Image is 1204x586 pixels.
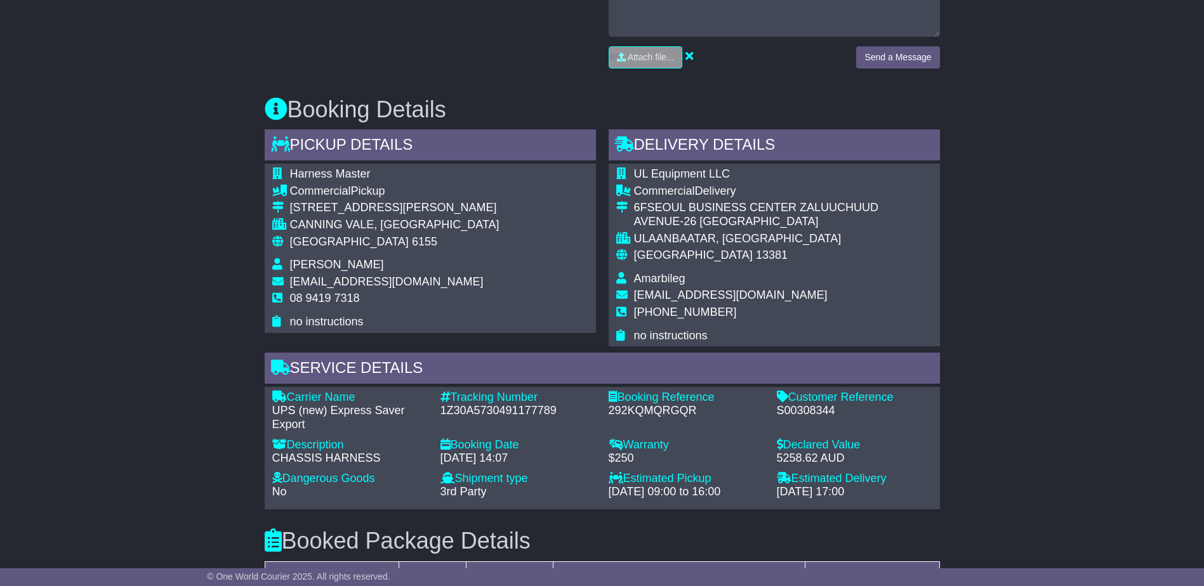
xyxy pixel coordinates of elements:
[290,315,364,328] span: no instructions
[634,289,828,301] span: [EMAIL_ADDRESS][DOMAIN_NAME]
[290,167,371,180] span: Harness Master
[440,452,596,466] div: [DATE] 14:07
[272,452,428,466] div: CHASSIS HARNESS
[634,185,695,197] span: Commercial
[609,438,764,452] div: Warranty
[265,528,940,554] h3: Booked Package Details
[272,391,428,405] div: Carrier Name
[440,438,596,452] div: Booking Date
[777,472,932,486] div: Estimated Delivery
[290,185,351,197] span: Commercial
[290,201,499,215] div: [STREET_ADDRESS][PERSON_NAME]
[290,218,499,232] div: CANNING VALE, [GEOGRAPHIC_DATA]
[777,391,932,405] div: Customer Reference
[290,275,484,288] span: [EMAIL_ADDRESS][DOMAIN_NAME]
[634,272,685,285] span: Amarbileg
[412,235,437,248] span: 6155
[634,232,878,246] div: ULAANBAATAR, [GEOGRAPHIC_DATA]
[609,485,764,499] div: [DATE] 09:00 to 16:00
[634,249,753,261] span: [GEOGRAPHIC_DATA]
[634,306,737,318] span: [PHONE_NUMBER]
[777,404,932,418] div: S00308344
[634,167,730,180] span: UL Equipment LLC
[609,129,940,164] div: Delivery Details
[856,46,939,68] button: Send a Message
[290,235,409,248] span: [GEOGRAPHIC_DATA]
[265,353,940,387] div: Service Details
[609,472,764,486] div: Estimated Pickup
[290,292,360,304] span: 08 9419 7318
[777,485,932,499] div: [DATE] 17:00
[440,391,596,405] div: Tracking Number
[777,438,932,452] div: Declared Value
[290,185,499,199] div: Pickup
[440,404,596,418] div: 1Z30A5730491177789
[290,258,384,271] span: [PERSON_NAME]
[609,452,764,466] div: $250
[634,201,878,215] div: 6FSEOUL BUSINESS CENTER ZALUUCHUUD
[207,571,390,582] span: © One World Courier 2025. All rights reserved.
[609,404,764,418] div: 292KQMQRGQR
[634,185,878,199] div: Delivery
[440,485,487,498] span: 3rd Party
[265,97,940,122] h3: Booking Details
[609,391,764,405] div: Booking Reference
[440,472,596,486] div: Shipment type
[634,215,878,229] div: AVENUE-26 [GEOGRAPHIC_DATA]
[272,485,287,498] span: No
[272,438,428,452] div: Description
[777,452,932,466] div: 5258.62 AUD
[265,129,596,164] div: Pickup Details
[756,249,788,261] span: 13381
[634,329,708,342] span: no instructions
[272,404,428,431] div: UPS (new) Express Saver Export
[272,472,428,486] div: Dangerous Goods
